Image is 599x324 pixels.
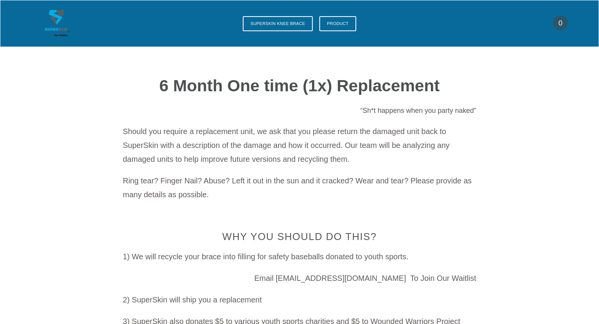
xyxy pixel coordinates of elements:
[243,16,313,31] a: SuperSkin Knee Brace
[553,15,568,30] span: 0
[123,271,476,285] p: Email [EMAIL_ADDRESS][DOMAIN_NAME] To Join Our Waitlist
[123,293,476,307] p: 2) SuperSkin will ship you a replacement
[123,250,476,264] p: 1) We will recycle your brace into filling for safety baseballs donated to youth sports.
[123,124,476,166] p: Should you require a replacement unit, we ask that you please return the damaged unit back to Sup...
[560,13,568,34] a: 0 items in cart
[31,9,83,38] img: SuperSkinOrthosis.com
[123,105,476,117] h3: “Sh*t happens when you party naked”
[123,232,476,242] h2: Why you should do this?
[319,16,356,31] a: Product
[123,77,476,94] h1: 6 Month One time (1x) Replacement
[123,174,476,201] p: Ring tear? Finger Nail? Abuse? Left it out in the sun and it cracked? Wear and tear? Please provi...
